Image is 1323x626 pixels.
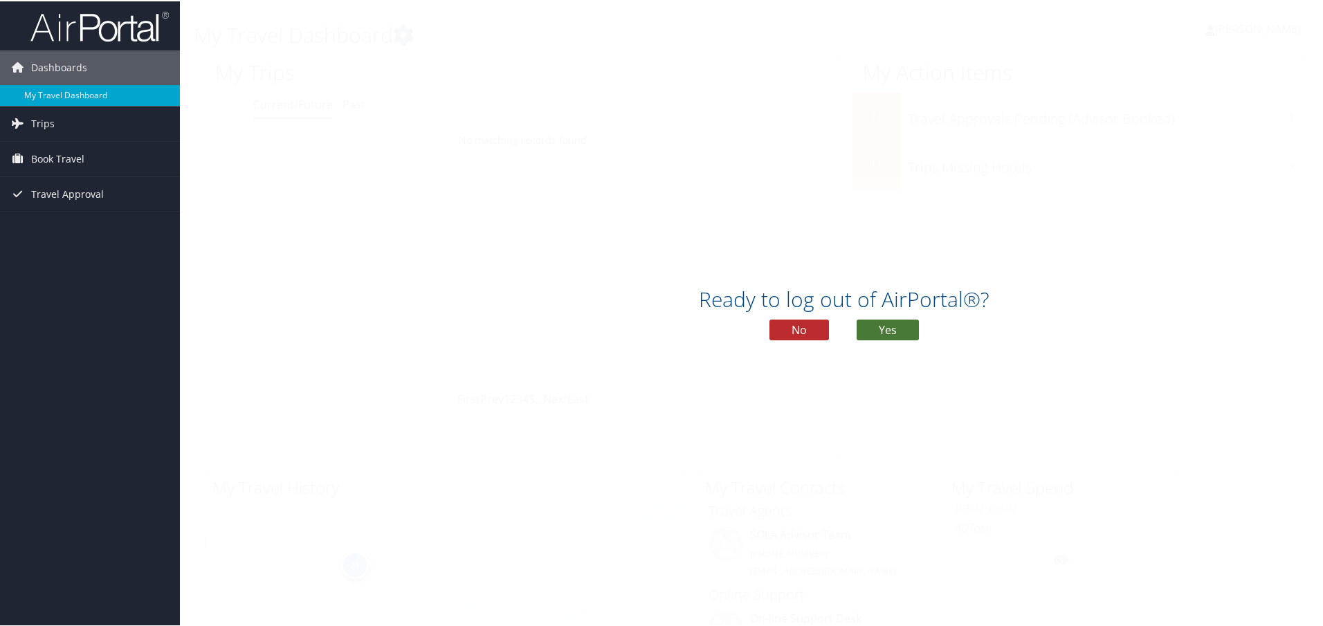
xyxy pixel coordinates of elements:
[857,318,919,339] button: Yes
[31,176,104,210] span: Travel Approval
[31,49,87,84] span: Dashboards
[30,9,169,42] img: airportal-logo.png
[769,318,829,339] button: No
[31,105,55,140] span: Trips
[31,140,84,175] span: Book Travel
